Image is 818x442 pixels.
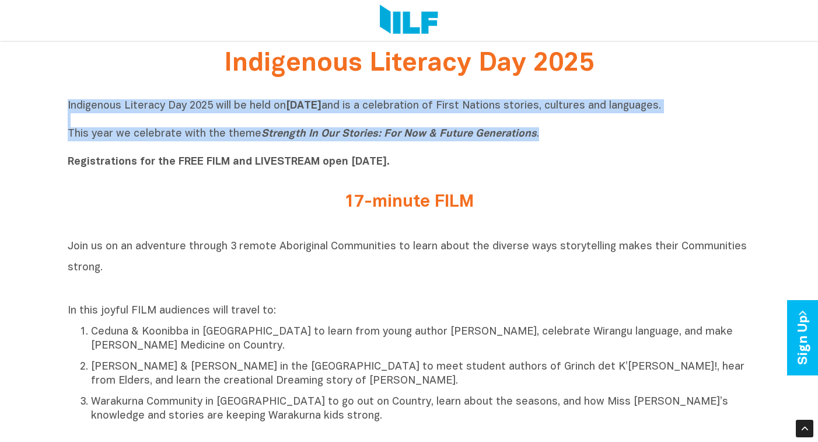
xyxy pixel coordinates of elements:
i: Strength In Our Stories: For Now & Future Generations [261,129,537,139]
span: Indigenous Literacy Day 2025 [224,52,594,76]
b: [DATE] [286,101,321,111]
h2: 17-minute FILM [190,193,628,212]
span: Join us on an adventure through 3 remote Aboriginal Communities to learn about the diverse ways s... [68,242,747,273]
p: [PERSON_NAME] & [PERSON_NAME] in the [GEOGRAPHIC_DATA] to meet student authors of Grinch det K’[P... [91,360,750,388]
img: Logo [380,5,438,36]
p: Warakurna Community in [GEOGRAPHIC_DATA] to go out on Country, learn about the seasons, and how M... [91,395,750,423]
p: Indigenous Literacy Day 2025 will be held on and is a celebration of First Nations stories, cultu... [68,99,750,169]
div: Scroll Back to Top [796,420,813,437]
b: Registrations for the FREE FILM and LIVESTREAM open [DATE]. [68,157,390,167]
p: Ceduna & Koonibba in [GEOGRAPHIC_DATA] to learn from young author [PERSON_NAME], celebrate Wirang... [91,325,750,353]
p: In this joyful FILM audiences will travel to: [68,304,750,318]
